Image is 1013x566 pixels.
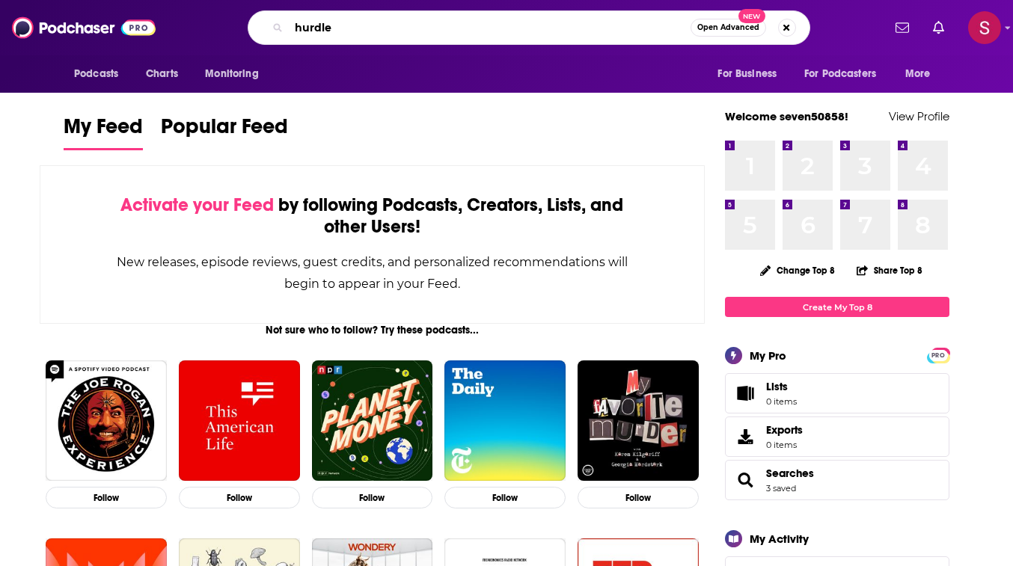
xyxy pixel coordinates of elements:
[725,109,848,123] a: Welcome seven50858!
[444,487,566,508] button: Follow
[179,487,300,508] button: Follow
[115,251,629,295] div: New releases, episode reviews, guest credits, and personalized recommendations will begin to appe...
[64,60,138,88] button: open menu
[64,114,143,148] span: My Feed
[895,60,949,88] button: open menu
[161,114,288,150] a: Popular Feed
[248,10,810,45] div: Search podcasts, credits, & more...
[717,64,777,84] span: For Business
[730,426,760,447] span: Exports
[707,60,795,88] button: open menu
[927,15,950,40] a: Show notifications dropdown
[968,11,1001,44] span: Logged in as seven50858
[444,360,566,482] img: The Daily
[766,467,814,480] a: Searches
[578,487,699,508] button: Follow
[766,423,803,437] span: Exports
[856,256,923,285] button: Share Top 8
[751,261,844,280] button: Change Top 8
[195,60,278,88] button: open menu
[115,194,629,238] div: by following Podcasts, Creators, Lists, and other Users!
[725,416,949,457] a: Exports
[136,60,187,88] a: Charts
[750,348,786,363] div: My Pro
[889,109,949,123] a: View Profile
[64,114,143,150] a: My Feed
[730,383,760,404] span: Lists
[738,9,765,23] span: New
[804,64,876,84] span: For Podcasters
[725,373,949,413] a: Lists
[766,396,797,407] span: 0 items
[929,350,947,361] span: PRO
[146,64,178,84] span: Charts
[725,297,949,317] a: Create My Top 8
[905,64,931,84] span: More
[691,19,766,37] button: Open AdvancedNew
[205,64,258,84] span: Monitoring
[46,487,167,508] button: Follow
[289,16,691,40] input: Search podcasts, credits, & more...
[74,64,118,84] span: Podcasts
[750,532,809,546] div: My Activity
[312,360,433,482] img: Planet Money
[725,460,949,500] span: Searches
[161,114,288,148] span: Popular Feed
[766,380,797,393] span: Lists
[968,11,1001,44] img: User Profile
[968,11,1001,44] button: Show profile menu
[46,360,167,482] img: The Joe Rogan Experience
[120,194,274,216] span: Activate your Feed
[40,324,705,336] div: Not sure who to follow? Try these podcasts...
[766,440,803,450] span: 0 items
[766,483,796,493] a: 3 saved
[766,380,788,393] span: Lists
[12,13,156,42] img: Podchaser - Follow, Share and Rate Podcasts
[929,349,947,360] a: PRO
[795,60,898,88] button: open menu
[312,487,433,508] button: Follow
[730,470,760,490] a: Searches
[697,24,759,31] span: Open Advanced
[179,360,300,482] img: This American Life
[578,360,699,482] img: My Favorite Murder with Karen Kilgariff and Georgia Hardstark
[890,15,915,40] a: Show notifications dropdown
